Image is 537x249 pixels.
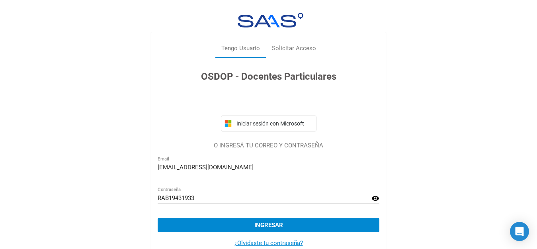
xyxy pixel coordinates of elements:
p: O INGRESÁ TU CORREO Y CONTRASEÑA [158,141,379,150]
span: Iniciar sesión con Microsoft [235,120,313,127]
div: Solicitar Acceso [272,44,316,53]
mat-icon: visibility [371,194,379,203]
iframe: Botón Iniciar sesión con Google [217,92,320,110]
div: Tengo Usuario [221,44,260,53]
div: Open Intercom Messenger [510,222,529,241]
button: Ingresar [158,218,379,232]
a: ¿Olvidaste tu contraseña? [234,239,303,247]
h3: OSDOP - Docentes Particulares [158,69,379,84]
button: Iniciar sesión con Microsoft [221,116,316,131]
span: Ingresar [254,222,283,229]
